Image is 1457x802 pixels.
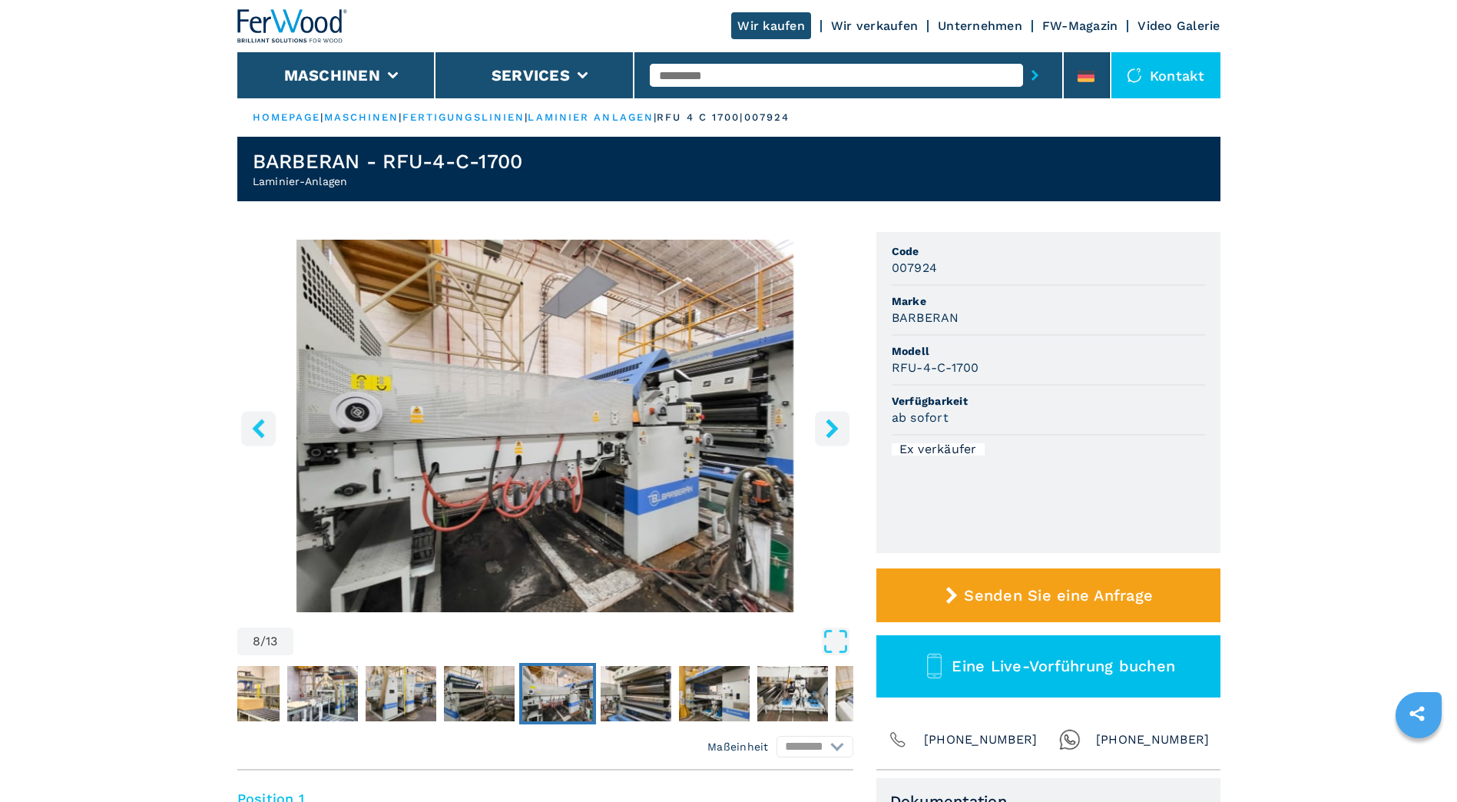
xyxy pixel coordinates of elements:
[938,18,1022,33] a: Unternehmen
[892,343,1205,359] span: Modell
[284,66,380,85] button: Maschinen
[253,174,523,189] h2: Laminier-Anlagen
[876,635,1220,698] button: Eine Live-Vorführung buchen
[833,663,909,724] button: Go to Slide 12
[1042,18,1118,33] a: FW-Magazin
[892,409,949,426] h3: ab sofort
[707,739,769,754] em: Maßeinheit
[363,663,439,724] button: Go to Slide 6
[1398,694,1436,733] a: sharethis
[836,666,906,721] img: 170010d186a788e104a18b7ea2d908d3
[831,18,918,33] a: Wir verkaufen
[522,666,593,721] img: e09064a3613fc57b5223f08bc17a1581
[815,411,849,446] button: right-button
[525,111,528,123] span: |
[1392,733,1445,790] iframe: Chat
[253,149,523,174] h1: BARBERAN - RFU-4-C-1700
[237,9,348,43] img: Ferwood
[1059,729,1081,751] img: Whatsapp
[366,666,436,721] img: fe9808621e8e612813c8f5787a0be02a
[237,240,853,612] div: Go to Slide 8
[887,729,909,751] img: Phone
[519,663,596,724] button: Go to Slide 8
[492,66,570,85] button: Services
[209,666,280,721] img: 23539479c06844b9c4384d47598a2b97
[892,244,1205,259] span: Code
[892,309,959,326] h3: BARBERAN
[324,111,399,123] a: maschinen
[1096,729,1210,751] span: [PHONE_NUMBER]
[601,666,671,721] img: 517aa18840c2380cd939b3200f2a61c7
[892,393,1205,409] span: Verfügbarkeit
[676,663,753,724] button: Go to Slide 10
[528,111,654,123] a: laminier anlagen
[1111,52,1220,98] div: Kontakt
[892,293,1205,309] span: Marke
[237,240,853,612] img: Laminier-Anlagen BARBERAN RFU-4-C-1700
[320,111,323,123] span: |
[892,443,985,456] div: Ex verkäufer
[598,663,674,724] button: Go to Slide 9
[399,111,402,123] span: |
[754,663,831,724] button: Go to Slide 11
[964,586,1153,605] span: Senden Sie eine Anfrage
[892,359,979,376] h3: RFU-4-C-1700
[952,657,1175,675] span: Eine Live-Vorführung buchen
[1127,68,1142,83] img: Kontakt
[924,729,1038,751] span: [PHONE_NUMBER]
[287,666,358,721] img: 0456b35ecc2cd24368ddb825b51586bf
[654,111,657,123] span: |
[253,111,321,123] a: HOMEPAGE
[206,663,283,724] button: Go to Slide 4
[49,663,665,724] nav: Thumbnail Navigation
[1023,58,1047,93] button: submit-button
[892,259,938,277] h3: 007924
[253,635,260,648] span: 8
[1137,18,1220,33] a: Video Galerie
[731,12,811,39] a: Wir kaufen
[444,666,515,721] img: 870971721cf7214ec509734b6e6a967a
[284,663,361,724] button: Go to Slide 5
[260,635,266,648] span: /
[402,111,525,123] a: fertigungslinien
[657,111,743,124] p: rfu 4 c 1700 |
[876,568,1220,622] button: Senden Sie eine Anfrage
[757,666,828,721] img: d5b991ffe95bf2ac8ef090a2857f7fb6
[744,111,790,124] p: 007924
[297,628,849,655] button: Open Fullscreen
[241,411,276,446] button: left-button
[441,663,518,724] button: Go to Slide 7
[679,666,750,721] img: 7953adc83b35d3345d2d620e2d816fc1
[266,635,278,648] span: 13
